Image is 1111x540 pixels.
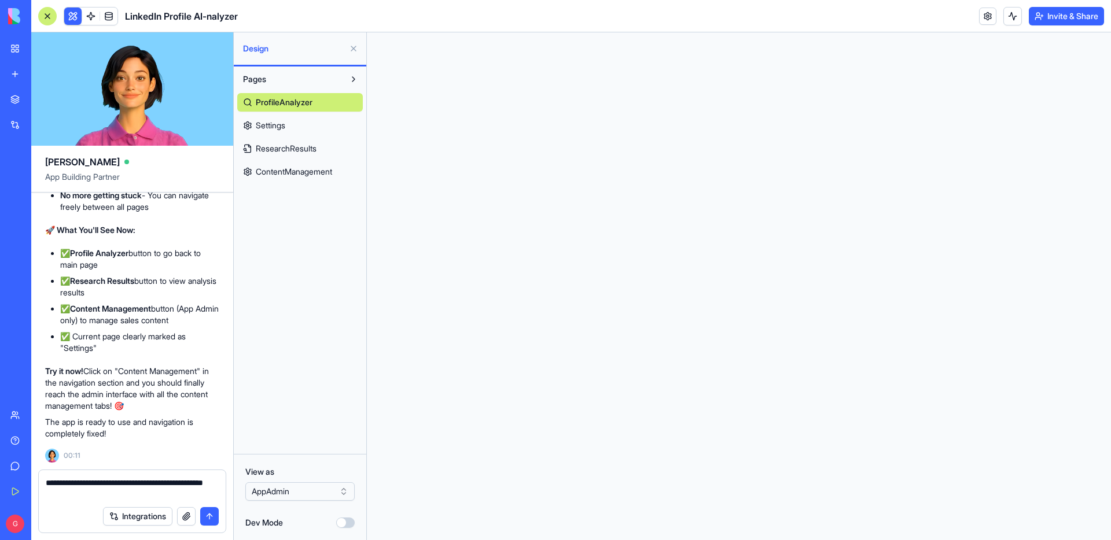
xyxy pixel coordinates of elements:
span: ProfileAnalyzer [256,97,312,108]
strong: Try it now! [45,366,83,376]
span: 00:11 [64,451,80,460]
a: ContentManagement [237,162,363,181]
strong: No more getting stuck [60,190,142,200]
span: G [6,515,24,533]
img: logo [8,8,80,24]
li: - You can navigate freely between all pages [60,190,219,213]
button: Integrations [103,507,172,526]
label: Dev Mode [245,517,283,528]
a: ResearchResults [237,139,363,158]
a: ProfileAnalyzer [237,93,363,112]
p: The app is ready to use and navigation is completely fixed! [45,416,219,439]
strong: Research Results [70,276,134,286]
span: App Building Partner [45,171,219,192]
li: ✅ button to view analysis results [60,275,219,298]
strong: Profile Analyzer [70,248,128,258]
span: ResearchResults [256,143,317,154]
strong: 🚀 What You'll See Now: [45,225,135,235]
a: Settings [237,116,363,135]
span: [PERSON_NAME] [45,155,120,169]
span: Pages [243,73,266,85]
span: LinkedIn Profile AI-nalyzer [125,9,238,23]
button: Pages [237,70,344,88]
p: Click on "Content Management" in the navigation section and you should finally reach the admin in... [45,365,219,412]
li: ✅ Current page clearly marked as "Settings" [60,331,219,354]
strong: Content Management [70,304,151,313]
li: ✅ button to go back to main page [60,247,219,271]
button: Invite & Share [1029,7,1104,25]
label: View as [245,466,355,478]
img: Ella_00000_wcx2te.png [45,449,59,463]
span: Settings [256,120,285,131]
li: ✅ button (App Admin only) to manage sales content [60,303,219,326]
span: ContentManagement [256,166,332,177]
span: Design [243,43,344,54]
